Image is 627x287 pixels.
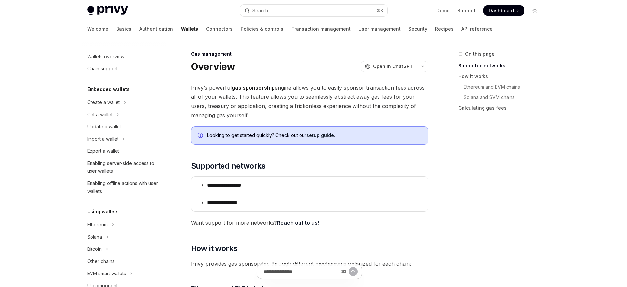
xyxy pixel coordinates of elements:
a: User management [358,21,401,37]
div: Chain support [87,65,118,73]
a: Authentication [139,21,173,37]
h5: Using wallets [87,208,118,216]
div: Import a wallet [87,135,118,143]
div: Solana [87,233,102,241]
button: Open in ChatGPT [361,61,417,72]
a: Enabling offline actions with user wallets [82,177,166,197]
a: Connectors [206,21,233,37]
a: Transaction management [291,21,351,37]
div: Create a wallet [87,98,120,106]
a: Supported networks [458,61,545,71]
div: Other chains [87,257,115,265]
a: Basics [116,21,131,37]
a: Support [457,7,476,14]
input: Ask a question... [264,264,338,279]
span: Privy’s powerful engine allows you to easily sponsor transaction fees across all of your wallets.... [191,83,428,120]
img: light logo [87,6,128,15]
div: Wallets overview [87,53,124,61]
a: Chain support [82,63,166,75]
a: Recipes [435,21,454,37]
a: How it works [458,71,545,82]
a: Welcome [87,21,108,37]
h5: Embedded wallets [87,85,130,93]
button: Toggle Bitcoin section [82,243,166,255]
h1: Overview [191,61,235,72]
a: setup guide [306,132,334,138]
a: Wallets overview [82,51,166,63]
div: Enabling server-side access to user wallets [87,159,162,175]
span: Open in ChatGPT [373,63,413,70]
span: Supported networks [191,161,266,171]
div: Update a wallet [87,123,121,131]
span: Want support for more networks? [191,218,428,227]
a: Solana and SVM chains [458,92,545,103]
button: Toggle Ethereum section [82,219,166,231]
a: Security [408,21,427,37]
span: On this page [465,50,495,58]
div: EVM smart wallets [87,270,126,277]
span: How it works [191,243,238,254]
div: Enabling offline actions with user wallets [87,179,162,195]
button: Toggle Create a wallet section [82,96,166,108]
a: Policies & controls [241,21,283,37]
a: Other chains [82,255,166,267]
span: Looking to get started quickly? Check out our . [207,132,421,139]
a: Calculating gas fees [458,103,545,113]
div: Export a wallet [87,147,119,155]
a: Update a wallet [82,121,166,133]
button: Toggle Get a wallet section [82,109,166,120]
a: Enabling server-side access to user wallets [82,157,166,177]
a: Export a wallet [82,145,166,157]
div: Bitcoin [87,245,102,253]
button: Toggle Import a wallet section [82,133,166,145]
button: Toggle EVM smart wallets section [82,268,166,279]
button: Open search [240,5,387,16]
span: Privy provides gas sponsorship through different mechanisms optimized for each chain: [191,259,428,268]
button: Send message [349,267,358,276]
span: Dashboard [489,7,514,14]
a: Reach out to us! [277,220,319,226]
a: Dashboard [483,5,524,16]
strong: gas sponsorship [232,84,275,91]
span: ⌘ K [377,8,383,13]
a: API reference [461,21,493,37]
svg: Info [198,133,204,139]
a: Wallets [181,21,198,37]
div: Ethereum [87,221,108,229]
button: Toggle Solana section [82,231,166,243]
div: Search... [252,7,271,14]
button: Toggle dark mode [530,5,540,16]
div: Get a wallet [87,111,113,118]
a: Ethereum and EVM chains [458,82,545,92]
div: Gas management [191,51,428,57]
a: Demo [436,7,450,14]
